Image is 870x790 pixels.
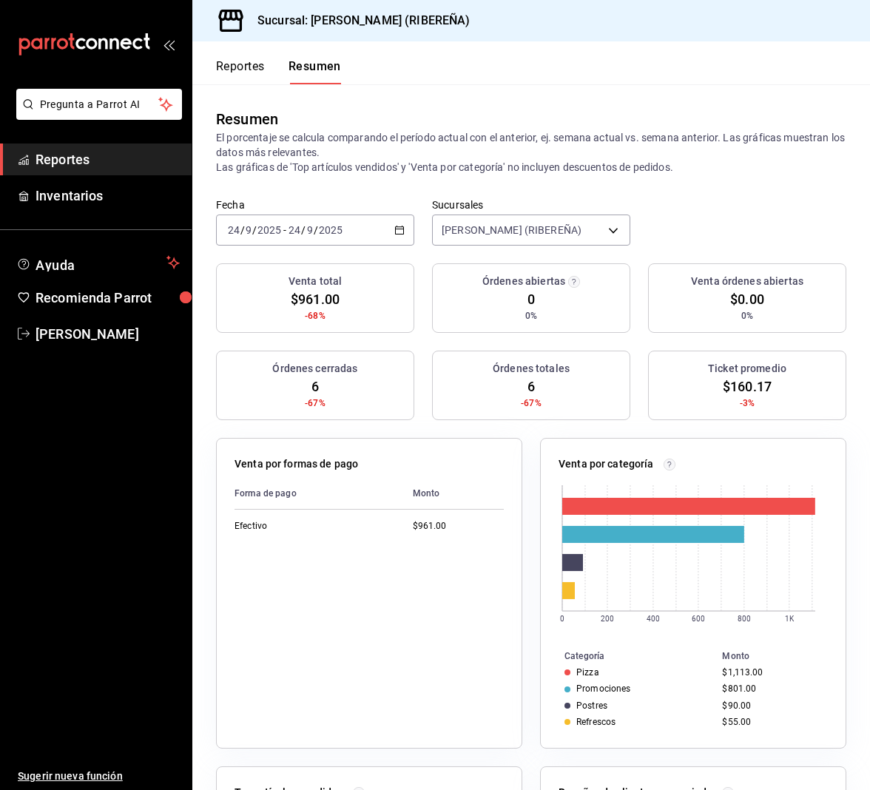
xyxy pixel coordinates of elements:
[722,667,822,678] div: $1,113.00
[289,274,342,289] h3: Venta total
[240,224,245,236] span: /
[311,377,319,396] span: 6
[741,309,753,323] span: 0%
[482,274,565,289] h3: Órdenes abiertas
[314,224,318,236] span: /
[216,200,414,210] label: Fecha
[305,309,326,323] span: -68%
[576,667,599,678] div: Pizza
[722,683,822,694] div: $801.00
[216,59,341,84] div: navigation tabs
[306,224,314,236] input: --
[216,130,846,175] p: El porcentaje se calcula comparando el período actual con el anterior, ej. semana actual vs. sema...
[36,149,180,169] span: Reportes
[318,224,343,236] input: ----
[288,224,301,236] input: --
[442,223,581,237] span: [PERSON_NAME] (RIBEREÑA)
[722,717,822,727] div: $55.00
[527,289,535,309] span: 0
[432,200,630,210] label: Sucursales
[723,377,772,396] span: $160.17
[716,648,846,664] th: Monto
[301,224,306,236] span: /
[722,700,822,711] div: $90.00
[257,224,282,236] input: ----
[227,224,240,236] input: --
[163,38,175,50] button: open_drawer_menu
[493,361,570,377] h3: Órdenes totales
[235,456,358,472] p: Venta por formas de pago
[560,615,564,623] text: 0
[527,377,535,396] span: 6
[36,324,180,344] span: [PERSON_NAME]
[576,683,630,694] div: Promociones
[692,615,705,623] text: 600
[40,97,159,112] span: Pregunta a Parrot AI
[541,648,716,664] th: Categoría
[216,108,278,130] div: Resumen
[785,615,795,623] text: 1K
[252,224,257,236] span: /
[691,274,803,289] h3: Venta órdenes abiertas
[18,769,180,784] span: Sugerir nueva función
[305,396,326,410] span: -67%
[401,478,504,510] th: Monto
[36,254,161,271] span: Ayuda
[16,89,182,120] button: Pregunta a Parrot AI
[291,289,340,309] span: $961.00
[738,615,751,623] text: 800
[740,396,755,410] span: -3%
[708,361,786,377] h3: Ticket promedio
[289,59,341,84] button: Resumen
[525,309,537,323] span: 0%
[576,717,616,727] div: Refrescos
[601,615,614,623] text: 200
[521,396,542,410] span: -67%
[235,520,353,533] div: Efectivo
[235,478,401,510] th: Forma de pago
[272,361,357,377] h3: Órdenes cerradas
[36,288,180,308] span: Recomienda Parrot
[216,59,265,84] button: Reportes
[576,700,607,711] div: Postres
[413,520,504,533] div: $961.00
[283,224,286,236] span: -
[647,615,660,623] text: 400
[10,107,182,123] a: Pregunta a Parrot AI
[36,186,180,206] span: Inventarios
[245,224,252,236] input: --
[559,456,654,472] p: Venta por categoría
[246,12,470,30] h3: Sucursal: [PERSON_NAME] (RIBEREÑA)
[730,289,764,309] span: $0.00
